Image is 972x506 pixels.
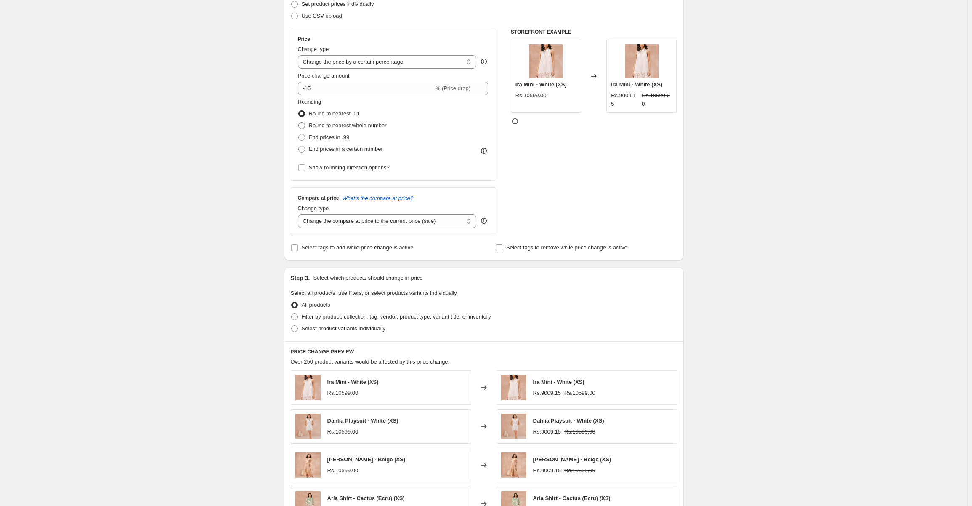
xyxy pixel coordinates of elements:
[533,390,561,396] span: Rs.9009.15
[298,195,339,201] h3: Compare at price
[533,428,561,435] span: Rs.9009.15
[501,452,526,478] img: AmeliaMidi-nude-front_Custom_08af9231-e34d-4643-92d1-b05e9ba0f0e6_80x.jpg
[298,99,321,105] span: Rounding
[309,134,350,140] span: End prices in .99
[327,428,359,435] span: Rs.10599.00
[309,146,383,152] span: End prices in a certain number
[298,46,329,52] span: Change type
[313,274,422,282] p: Select which products should change in price
[625,44,659,78] img: Iramini-white-front_Custom_80x.jpg
[480,57,488,66] div: help
[564,390,595,396] span: Rs.10599.00
[533,495,611,501] span: Aria Shirt - Cactus (Ecru) (XS)
[298,36,310,43] h3: Price
[511,29,677,35] h6: STOREFRONT EXAMPLE
[327,456,406,463] span: [PERSON_NAME] - Beige (XS)
[533,467,561,474] span: Rs.9009.15
[291,348,677,355] h6: PRICE CHANGE PREVIEW
[515,92,547,99] span: Rs.10599.00
[295,375,321,400] img: Iramini-white-front_Custom_80x.jpg
[291,274,310,282] h2: Step 3.
[302,325,385,332] span: Select product variants individually
[533,456,611,463] span: [PERSON_NAME] - Beige (XS)
[295,452,321,478] img: AmeliaMidi-nude-front_Custom_08af9231-e34d-4643-92d1-b05e9ba0f0e6_80x.jpg
[302,244,414,251] span: Select tags to add while price change is active
[501,375,526,400] img: Iramini-white-front_Custom_80x.jpg
[302,313,491,320] span: Filter by product, collection, tag, vendor, product type, variant title, or inventory
[298,205,329,212] span: Change type
[501,414,526,439] img: dahliaplaysuit-white-front_Custom_80x.jpg
[327,495,405,501] span: Aria Shirt - Cactus (Ecru) (XS)
[533,379,584,385] span: Ira Mini - White (XS)
[480,217,488,225] div: help
[533,418,604,424] span: Dahlia Playsuit - White (XS)
[309,164,390,171] span: Show rounding direction options?
[327,390,359,396] span: Rs.10599.00
[298,82,434,95] input: -15
[506,244,627,251] span: Select tags to remove while price change is active
[436,85,470,91] span: % (Price drop)
[611,92,636,107] span: Rs.9009.15
[302,1,374,7] span: Set product prices individually
[327,379,379,385] span: Ira Mini - White (XS)
[309,122,387,129] span: Round to nearest whole number
[309,110,360,117] span: Round to nearest .01
[302,302,330,308] span: All products
[327,418,398,424] span: Dahlia Playsuit - White (XS)
[343,195,414,201] button: What's the compare at price?
[529,44,563,78] img: Iramini-white-front_Custom_80x.jpg
[327,467,359,474] span: Rs.10599.00
[291,290,457,296] span: Select all products, use filters, or select products variants individually
[642,92,670,107] span: Rs.10599.00
[564,428,595,435] span: Rs.10599.00
[298,72,350,79] span: Price change amount
[291,359,450,365] span: Over 250 product variants would be affected by this price change:
[611,81,662,88] span: Ira Mini - White (XS)
[564,467,595,474] span: Rs.10599.00
[295,414,321,439] img: dahliaplaysuit-white-front_Custom_80x.jpg
[302,13,342,19] span: Use CSV upload
[515,81,567,88] span: Ira Mini - White (XS)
